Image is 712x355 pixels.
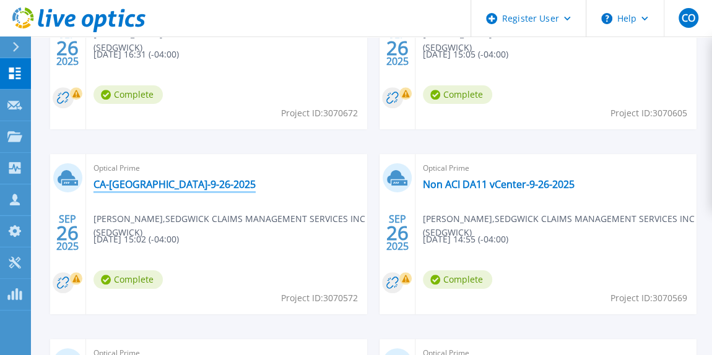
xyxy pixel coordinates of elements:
[386,43,408,53] span: 26
[93,161,360,175] span: Optical Prime
[56,25,79,71] div: SEP 2025
[93,212,367,239] span: [PERSON_NAME] , SEDGWICK CLAIMS MANAGEMENT SERVICES INC (SEDGWICK)
[93,178,256,190] a: CA-[GEOGRAPHIC_DATA]-9-26-2025
[423,233,508,246] span: [DATE] 14:55 (-04:00)
[423,27,697,54] span: [PERSON_NAME] , SEDGWICK CLAIMS MANAGEMENT SERVICES INC (SEDGWICK)
[93,270,163,289] span: Complete
[423,178,575,190] a: Non ACI DA11 vCenter-9-26-2025
[281,291,358,305] span: Project ID: 3070572
[610,106,687,120] span: Project ID: 3070605
[423,212,697,239] span: [PERSON_NAME] , SEDGWICK CLAIMS MANAGEMENT SERVICES INC (SEDGWICK)
[385,25,409,71] div: SEP 2025
[56,228,79,238] span: 26
[423,161,689,175] span: Optical Prime
[56,43,79,53] span: 26
[423,270,492,289] span: Complete
[93,27,367,54] span: [PERSON_NAME] , SEDGWICK CLAIMS MANAGEMENT SERVICES INC (SEDGWICK)
[385,210,409,255] div: SEP 2025
[423,85,492,104] span: Complete
[681,13,695,23] span: CO
[386,228,408,238] span: 26
[93,85,163,104] span: Complete
[93,48,179,61] span: [DATE] 16:31 (-04:00)
[610,291,687,305] span: Project ID: 3070569
[423,48,508,61] span: [DATE] 15:05 (-04:00)
[281,106,358,120] span: Project ID: 3070672
[93,233,179,246] span: [DATE] 15:02 (-04:00)
[56,210,79,255] div: SEP 2025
